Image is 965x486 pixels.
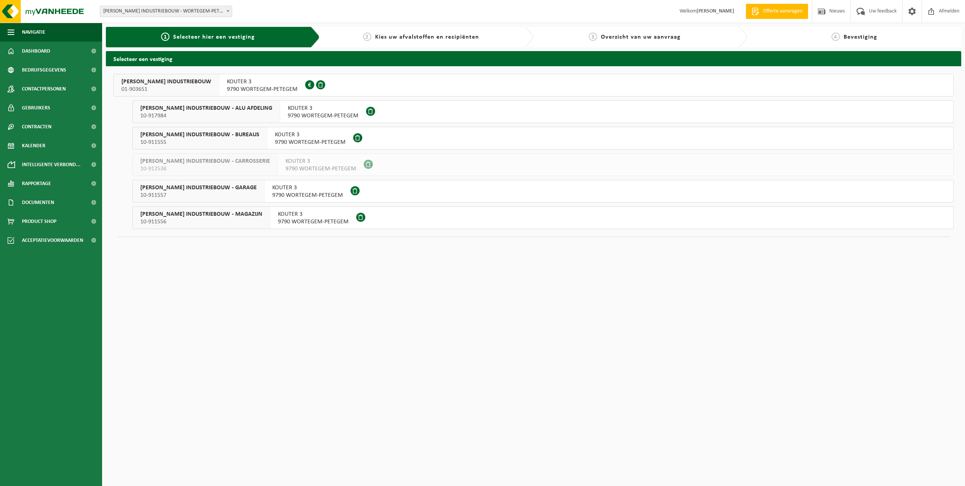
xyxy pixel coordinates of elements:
span: 10-911557 [140,192,257,199]
button: [PERSON_NAME] INDUSTRIEBOUW - BUREAUS 10-911555 KOUTER 39790 WORTEGEM-PETEGEM [132,127,954,150]
span: KOUTER 3 [275,131,346,139]
span: [PERSON_NAME] INDUSTRIEBOUW [121,78,211,86]
span: 10-911556 [140,218,262,226]
button: [PERSON_NAME] INDUSTRIEBOUW 01-903651 KOUTER 39790 WORTEGEM-PETEGEM [113,74,954,97]
span: 9790 WORTEGEM-PETEGEM [278,218,349,226]
span: KOUTER 3 [278,210,349,218]
span: Product Shop [22,212,56,231]
a: Offerte aanvragen [746,4,808,19]
span: 10-911555 [140,139,259,146]
span: 3 [589,33,597,41]
span: 9790 WORTEGEM-PETEGEM [288,112,358,120]
span: 9790 WORTEGEM-PETEGEM [227,86,298,93]
span: KOUTER 3 [288,104,358,112]
span: 10-912538 [140,165,270,173]
span: 10-917984 [140,112,272,120]
span: [PERSON_NAME] INDUSTRIEBOUW - ALU AFDELING [140,104,272,112]
span: Contactpersonen [22,79,66,98]
strong: [PERSON_NAME] [697,8,734,14]
h2: Selecteer een vestiging [106,51,961,66]
span: Rapportage [22,174,51,193]
button: [PERSON_NAME] INDUSTRIEBOUW - MAGAZIJN 10-911556 KOUTER 39790 WORTEGEM-PETEGEM [132,206,954,229]
span: 9790 WORTEGEM-PETEGEM [272,192,343,199]
span: Navigatie [22,23,45,42]
span: 4 [832,33,840,41]
span: Intelligente verbond... [22,155,81,174]
span: 01-903651 [121,86,211,93]
span: WILLY NAESSENS INDUSTRIEBOUW - WORTEGEM-PETEGEM [100,6,232,17]
span: Offerte aanvragen [761,8,804,15]
span: 9790 WORTEGEM-PETEGEM [285,165,356,173]
span: Documenten [22,193,54,212]
span: [PERSON_NAME] INDUSTRIEBOUW - GARAGE [140,184,257,192]
span: 9790 WORTEGEM-PETEGEM [275,139,346,146]
span: KOUTER 3 [227,78,298,86]
span: Gebruikers [22,98,50,117]
span: Bedrijfsgegevens [22,61,66,79]
button: [PERSON_NAME] INDUSTRIEBOUW - GARAGE 10-911557 KOUTER 39790 WORTEGEM-PETEGEM [132,180,954,202]
span: KOUTER 3 [285,157,356,165]
span: KOUTER 3 [272,184,343,192]
span: Overzicht van uw aanvraag [601,34,681,40]
span: Selecteer hier een vestiging [173,34,255,40]
button: [PERSON_NAME] INDUSTRIEBOUW - ALU AFDELING 10-917984 KOUTER 39790 WORTEGEM-PETEGEM [132,100,954,123]
span: Kies uw afvalstoffen en recipiënten [375,34,479,40]
span: Contracten [22,117,51,136]
span: Acceptatievoorwaarden [22,231,83,250]
span: 1 [161,33,169,41]
span: [PERSON_NAME] INDUSTRIEBOUW - MAGAZIJN [140,210,262,218]
span: Bevestiging [844,34,877,40]
span: Dashboard [22,42,50,61]
span: 2 [363,33,371,41]
span: [PERSON_NAME] INDUSTRIEBOUW - CARROSSERIE [140,157,270,165]
span: [PERSON_NAME] INDUSTRIEBOUW - BUREAUS [140,131,259,139]
span: Kalender [22,136,45,155]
